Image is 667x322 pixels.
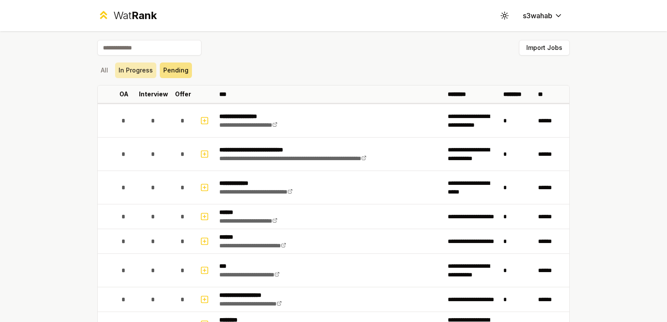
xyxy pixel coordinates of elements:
span: Rank [132,9,157,22]
p: Interview [139,90,168,99]
button: Import Jobs [519,40,570,56]
button: Pending [160,62,192,78]
button: s3wahab [516,8,570,23]
button: In Progress [115,62,156,78]
p: Offer [175,90,191,99]
button: All [97,62,112,78]
span: s3wahab [523,10,552,21]
a: WatRank [97,9,157,23]
p: OA [119,90,129,99]
div: Wat [113,9,157,23]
